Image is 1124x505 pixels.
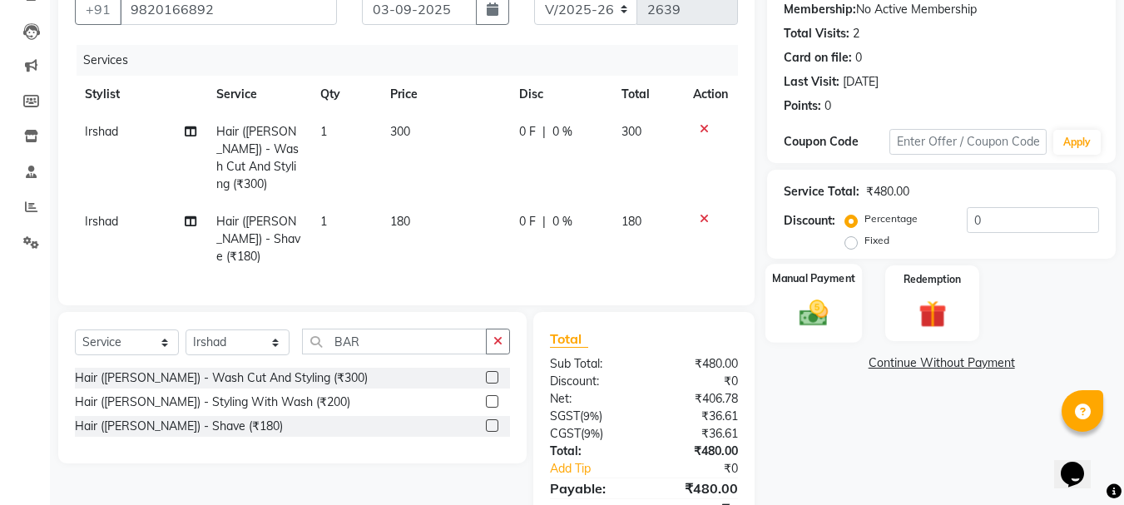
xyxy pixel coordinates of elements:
div: Sub Total: [537,355,644,373]
span: 180 [390,214,410,229]
div: Services [77,45,750,76]
th: Stylist [75,76,206,113]
div: ₹0 [644,373,750,390]
th: Price [380,76,509,113]
div: Last Visit: [784,73,839,91]
div: Total Visits: [784,25,849,42]
div: 0 [824,97,831,115]
div: ₹480.00 [644,443,750,460]
span: 0 % [552,123,572,141]
div: ₹36.61 [644,425,750,443]
span: 1 [320,214,327,229]
img: _cash.svg [790,296,837,329]
div: Net: [537,390,644,408]
span: Hair ([PERSON_NAME]) - Shave (₹180) [216,214,300,264]
div: Hair ([PERSON_NAME]) - Shave (₹180) [75,418,283,435]
span: 9% [583,409,599,423]
div: Total: [537,443,644,460]
label: Percentage [864,211,918,226]
input: Search or Scan [302,329,487,354]
div: Discount: [537,373,644,390]
button: Apply [1053,130,1101,155]
span: 300 [621,124,641,139]
div: ₹0 [662,460,751,478]
span: SGST [550,408,580,423]
div: Points: [784,97,821,115]
span: 9% [584,427,600,440]
div: Payable: [537,478,644,498]
span: Irshad [85,214,118,229]
a: Add Tip [537,460,661,478]
div: ₹406.78 [644,390,750,408]
label: Fixed [864,233,889,248]
div: ₹480.00 [644,355,750,373]
span: 0 F [519,123,536,141]
span: 180 [621,214,641,229]
div: ₹36.61 [644,408,750,425]
span: Hair ([PERSON_NAME]) - Wash Cut And Styling (₹300) [216,124,299,191]
label: Redemption [904,272,961,287]
div: Hair ([PERSON_NAME]) - Wash Cut And Styling (₹300) [75,369,368,387]
th: Total [612,76,684,113]
th: Action [683,76,738,113]
a: Continue Without Payment [770,354,1112,372]
div: Card on file: [784,49,852,67]
th: Qty [310,76,380,113]
input: Enter Offer / Coupon Code [889,129,1047,155]
span: 0 % [552,213,572,230]
span: CGST [550,426,581,441]
div: 0 [855,49,862,67]
div: Coupon Code [784,133,889,151]
label: Manual Payment [772,270,855,286]
div: Service Total: [784,183,859,201]
span: | [542,213,546,230]
span: 0 F [519,213,536,230]
div: ₹480.00 [644,478,750,498]
th: Service [206,76,311,113]
div: Hair ([PERSON_NAME]) - Styling With Wash (₹200) [75,394,350,411]
div: ₹480.00 [866,183,909,201]
div: ( ) [537,408,644,425]
img: _gift.svg [910,297,955,331]
iframe: chat widget [1054,438,1107,488]
span: 300 [390,124,410,139]
div: Discount: [784,212,835,230]
span: 1 [320,124,327,139]
div: ( ) [537,425,644,443]
span: | [542,123,546,141]
div: No Active Membership [784,1,1099,18]
div: 2 [853,25,859,42]
div: [DATE] [843,73,879,91]
span: Irshad [85,124,118,139]
th: Disc [509,76,612,113]
div: Membership: [784,1,856,18]
span: Total [550,330,588,348]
